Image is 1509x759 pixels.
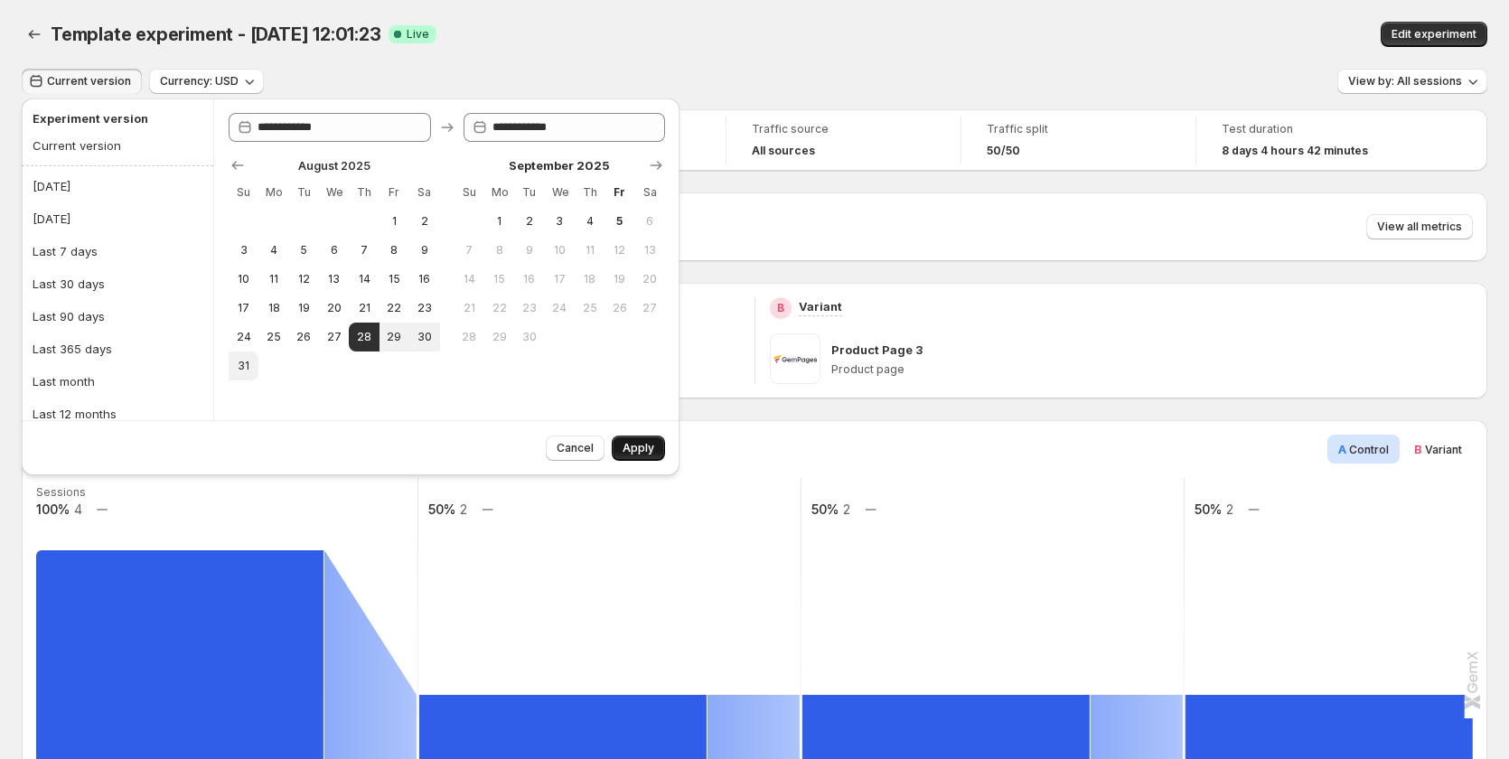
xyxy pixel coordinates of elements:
span: Th [582,185,597,200]
span: 12 [612,243,627,258]
text: 50% [428,501,455,517]
span: 15 [492,272,507,286]
button: [DATE] [27,172,208,201]
span: 17 [552,272,567,286]
button: Thursday September 4 2025 [575,207,605,236]
div: Last 12 months [33,405,117,423]
span: 18 [582,272,597,286]
span: 15 [387,272,402,286]
a: Traffic sourceAll sources [752,120,935,160]
span: 22 [492,301,507,315]
div: Last month [33,372,95,390]
button: Saturday August 30 2025 [409,323,439,351]
span: 3 [236,243,251,258]
text: Sessions [36,485,86,499]
button: Wednesday September 10 2025 [545,236,575,265]
button: Saturday August 16 2025 [409,265,439,294]
span: 20 [642,272,658,286]
span: Su [236,185,251,200]
span: 30 [417,330,432,344]
span: View all metrics [1377,220,1462,234]
div: [DATE] [33,177,70,195]
span: 8 [492,243,507,258]
span: Th [356,185,371,200]
button: Back [22,22,47,47]
span: 9 [417,243,432,258]
button: Sunday August 3 2025 [229,236,258,265]
button: Wednesday September 24 2025 [545,294,575,323]
span: Template experiment - [DATE] 12:01:23 [51,23,381,45]
button: Show next month, October 2025 [643,153,669,178]
button: Last 90 days [27,302,208,331]
text: 2 [460,501,467,517]
button: Current version [22,69,142,94]
span: 3 [552,214,567,229]
button: Thursday September 18 2025 [575,265,605,294]
span: Variant [1425,443,1462,456]
th: Thursday [575,178,605,207]
button: Thursday August 21 2025 [349,294,379,323]
span: 24 [236,330,251,344]
span: View by: All sessions [1348,74,1462,89]
span: 8 [387,243,402,258]
button: Wednesday September 3 2025 [545,207,575,236]
span: Apply [623,441,654,455]
span: 2 [417,214,432,229]
button: Saturday August 2 2025 [409,207,439,236]
p: Product Page 3 [831,341,923,359]
th: Saturday [409,178,439,207]
button: Sunday September 14 2025 [455,265,484,294]
button: Tuesday August 19 2025 [289,294,319,323]
span: 21 [462,301,477,315]
span: 7 [356,243,371,258]
span: 21 [356,301,371,315]
th: Monday [484,178,514,207]
span: 2 [521,214,537,229]
span: 13 [642,243,658,258]
button: Thursday August 7 2025 [349,236,379,265]
button: Sunday September 7 2025 [455,236,484,265]
button: Wednesday August 13 2025 [319,265,349,294]
text: 4 [74,501,82,517]
span: Test duration [1222,122,1406,136]
button: Friday August 8 2025 [380,236,409,265]
span: Sa [417,185,432,200]
span: B [1414,442,1422,456]
button: Wednesday August 20 2025 [319,294,349,323]
button: Thursday September 25 2025 [575,294,605,323]
button: Monday August 18 2025 [258,294,288,323]
button: Sunday September 28 2025 [455,323,484,351]
span: 14 [356,272,371,286]
span: 27 [642,301,658,315]
button: Last 12 months [27,399,208,428]
button: Saturday August 23 2025 [409,294,439,323]
span: 4 [266,243,281,258]
button: Sunday August 31 2025 [229,351,258,380]
img: Product Page 3 [770,333,820,384]
button: Friday August 1 2025 [380,207,409,236]
button: Tuesday August 26 2025 [289,323,319,351]
span: 28 [356,330,371,344]
th: Friday [605,178,634,207]
span: 23 [417,301,432,315]
span: Sa [642,185,658,200]
span: 26 [296,330,312,344]
th: Monday [258,178,288,207]
button: Cancel [546,436,605,461]
button: Sunday August 17 2025 [229,294,258,323]
th: Sunday [455,178,484,207]
span: 8 days 4 hours 42 minutes [1222,144,1368,158]
button: View all metrics [1366,214,1473,239]
button: Thursday August 14 2025 [349,265,379,294]
span: Currency: USD [160,74,239,89]
div: Last 90 days [33,307,105,325]
span: Mo [266,185,281,200]
span: 6 [326,243,342,258]
button: Monday September 22 2025 [484,294,514,323]
h2: B [777,301,784,315]
span: Cancel [557,441,594,455]
span: 5 [612,214,627,229]
button: Friday September 12 2025 [605,236,634,265]
button: Tuesday September 16 2025 [514,265,544,294]
span: 4 [582,214,597,229]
